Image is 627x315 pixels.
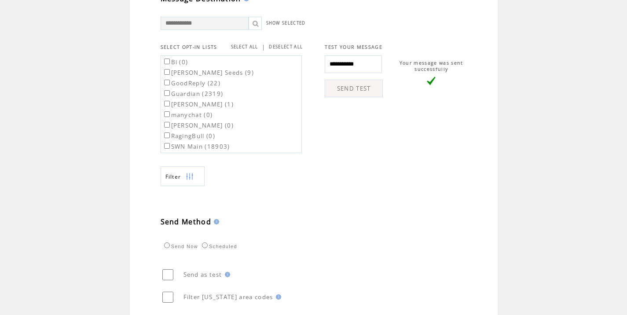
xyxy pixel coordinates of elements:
label: Bi (0) [162,58,188,66]
a: Filter [161,166,205,186]
span: TEST YOUR MESSAGE [325,44,382,50]
span: Send Method [161,217,212,227]
a: SHOW SELECTED [266,20,306,26]
input: [PERSON_NAME] (0) [164,122,170,128]
span: Your message was sent successfully [400,60,463,72]
label: [PERSON_NAME] Seeds (9) [162,69,254,77]
span: Filter [US_STATE] area codes [183,293,273,301]
input: Bi (0) [164,59,170,64]
span: | [262,43,265,51]
a: DESELECT ALL [269,44,303,50]
a: SEND TEST [325,80,383,97]
input: Scheduled [202,242,208,248]
a: SELECT ALL [231,44,258,50]
input: Send Now [164,242,170,248]
label: RagingBull (0) [162,132,216,140]
span: Send as test [183,271,222,278]
input: manychat (0) [164,111,170,117]
img: help.gif [222,272,230,277]
label: Scheduled [200,244,237,249]
span: SELECT OPT-IN LISTS [161,44,217,50]
input: RagingBull (0) [164,132,170,138]
img: help.gif [273,294,281,300]
input: Guardian (2319) [164,90,170,96]
label: SWN Main (18903) [162,143,230,150]
span: Show filters [165,173,181,180]
label: [PERSON_NAME] (1) [162,100,234,108]
input: [PERSON_NAME] Seeds (9) [164,69,170,75]
input: GoodReply (22) [164,80,170,85]
label: GoodReply (22) [162,79,221,87]
label: Send Now [162,244,198,249]
input: [PERSON_NAME] (1) [164,101,170,106]
label: Guardian (2319) [162,90,224,98]
input: SWN Main (18903) [164,143,170,149]
img: vLarge.png [427,77,436,85]
img: filters.png [186,167,194,187]
img: help.gif [211,219,219,224]
label: manychat (0) [162,111,213,119]
label: [PERSON_NAME] (0) [162,121,234,129]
